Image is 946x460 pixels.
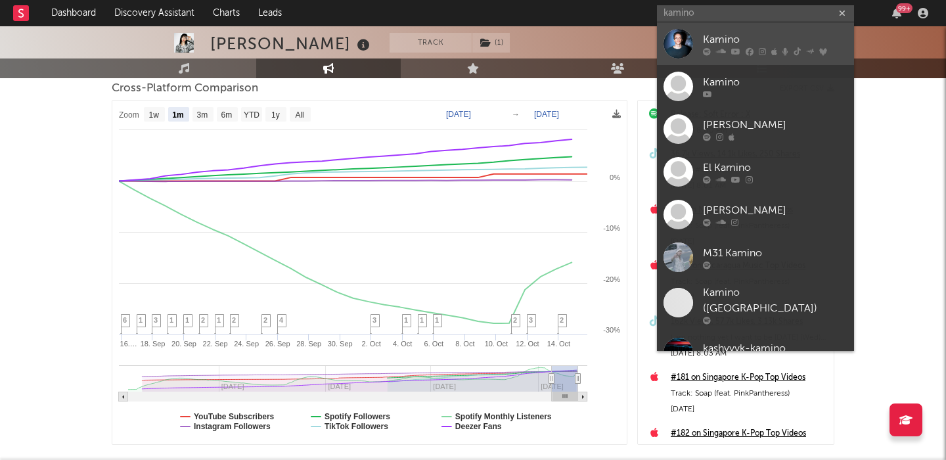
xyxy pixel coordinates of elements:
text: 12. Oct [516,340,539,348]
div: kashyyyk-kamino [703,340,847,356]
text: 3m [197,110,208,120]
text: 30. Sep [328,340,353,348]
div: Kamino [703,74,847,90]
a: [PERSON_NAME] [657,193,854,236]
text: 14. Oct [547,340,570,348]
div: Kamino ([GEOGRAPHIC_DATA]) [703,285,847,317]
span: 1 [404,316,408,324]
text: Deezer Fans [455,422,502,431]
text: 6m [221,110,233,120]
text: 1y [271,110,280,120]
text: 20. Sep [171,340,196,348]
div: El Kamino [703,160,847,175]
text: 22. Sep [203,340,228,348]
div: [DATE] [671,402,827,417]
text: 6. Oct [424,340,443,348]
text: 10. Oct [485,340,508,348]
text: YouTube Subscribers [194,412,275,421]
text: 24. Sep [234,340,259,348]
span: ( 1 ) [472,33,510,53]
text: -10% [603,224,620,232]
span: 2 [232,316,236,324]
text: [DATE] [446,110,471,119]
a: Kamino [657,22,854,65]
span: 3 [154,316,158,324]
span: Cross-Platform Comparison [112,81,258,97]
input: Search for artists [657,5,854,22]
div: 99 + [896,3,912,13]
span: 1 [169,316,173,324]
span: 2 [201,316,205,324]
span: 1 [217,316,221,324]
text: 0% [610,173,620,181]
text: 4. Oct [393,340,412,348]
div: Kamino [703,32,847,47]
text: 1w [149,110,160,120]
text: 2. Oct [362,340,381,348]
div: Track: Soap (feat. PinkPantheress) [671,386,827,402]
span: 2 [560,316,564,324]
a: Kamino [657,65,854,108]
text: 28. Sep [296,340,321,348]
a: El Kamino [657,150,854,193]
text: Spotify Monthly Listeners [455,412,552,421]
text: All [295,110,304,120]
a: Kamino ([GEOGRAPHIC_DATA]) [657,279,854,331]
button: 99+ [892,8,901,18]
div: M31 Kamino [703,245,847,261]
text: → [512,110,520,119]
a: M31 Kamino [657,236,854,279]
span: 6 [123,316,127,324]
button: Track [390,33,472,53]
span: 1 [185,316,189,324]
text: 8. Oct [455,340,474,348]
text: -30% [603,326,620,334]
text: 16.… [120,340,137,348]
span: 4 [279,316,283,324]
text: 26. Sep [265,340,290,348]
text: [DATE] [534,110,559,119]
text: Spotify Followers [325,412,390,421]
div: [PERSON_NAME] [703,117,847,133]
span: 1 [420,316,424,324]
div: [PERSON_NAME] [703,202,847,218]
span: 2 [513,316,517,324]
text: YTD [244,110,259,120]
span: 2 [263,316,267,324]
div: Track: Tik Tok [671,442,827,457]
a: #182 on Singapore K-Pop Top Videos [671,426,827,442]
text: Instagram Followers [194,422,271,431]
span: 3 [372,316,376,324]
a: kashyyyk-kamino [657,331,854,374]
div: [DATE] 8:03 AM [671,346,827,361]
a: [PERSON_NAME] [657,108,854,150]
text: TikTok Followers [325,422,388,431]
span: 1 [435,316,439,324]
text: -20% [603,275,620,283]
text: 1m [172,110,183,120]
text: 18. Sep [141,340,166,348]
span: 3 [529,316,533,324]
button: (1) [472,33,510,53]
a: #181 on Singapore K-Pop Top Videos [671,370,827,386]
div: [PERSON_NAME] [210,33,373,55]
text: Zoom [119,110,139,120]
span: 1 [139,316,143,324]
